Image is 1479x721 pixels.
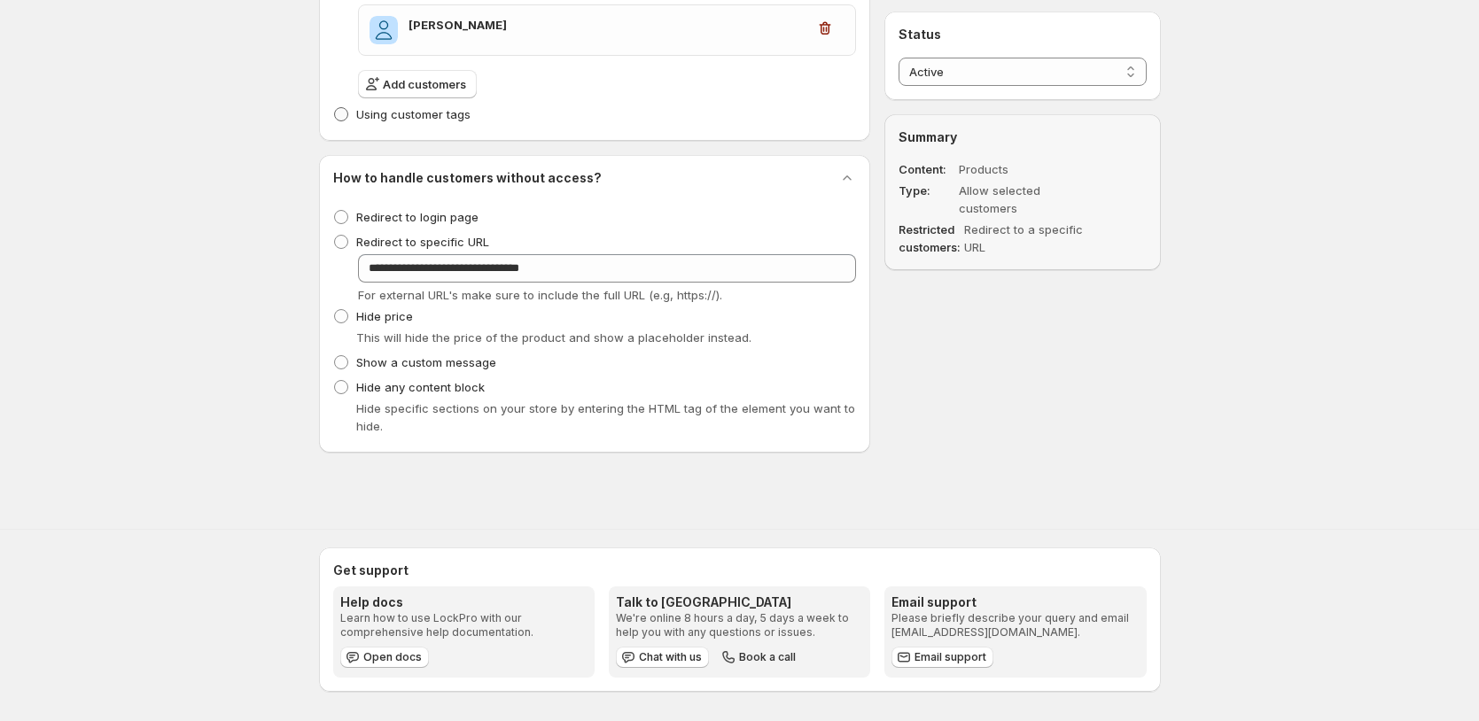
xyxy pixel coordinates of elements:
[739,650,796,664] span: Book a call
[891,593,1139,611] h3: Email support
[915,650,986,664] span: Email support
[370,16,398,44] span: Dennis Smith
[333,562,1147,579] h2: Get support
[639,650,702,664] span: Chat with us
[356,107,471,121] span: Using customer tags
[716,647,803,668] button: Book a call
[358,288,722,302] span: For external URL's make sure to include the full URL (e.g, https://).
[616,611,863,640] p: We're online 8 hours a day, 5 days a week to help you with any questions or issues.
[383,75,466,93] span: Add customers
[356,235,489,249] span: Redirect to specific URL
[899,221,961,256] dt: Restricted customers:
[340,647,429,668] a: Open docs
[891,611,1139,640] p: Please briefly describe your query and email [EMAIL_ADDRESS][DOMAIN_NAME].
[891,647,993,668] a: Email support
[959,182,1095,217] dd: Allow selected customers
[409,16,806,34] h3: [PERSON_NAME]
[356,380,485,394] span: Hide any content block
[356,210,479,224] span: Redirect to login page
[959,160,1095,178] dd: Products
[899,182,955,217] dt: Type:
[899,26,1146,43] h2: Status
[356,330,751,345] span: This will hide the price of the product and show a placeholder instead.
[340,611,588,640] p: Learn how to use LockPro with our comprehensive help documentation.
[333,169,602,187] h2: How to handle customers without access?
[899,128,1146,146] h2: Summary
[358,70,477,98] button: Add customers
[899,160,955,178] dt: Content:
[356,401,855,433] span: Hide specific sections on your store by entering the HTML tag of the element you want to hide.
[616,593,863,611] h3: Talk to [GEOGRAPHIC_DATA]
[616,647,709,668] button: Chat with us
[964,221,1101,256] dd: Redirect to a specific URL
[356,309,413,323] span: Hide price
[340,593,588,611] h3: Help docs
[356,355,496,369] span: Show a custom message
[363,650,422,664] span: Open docs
